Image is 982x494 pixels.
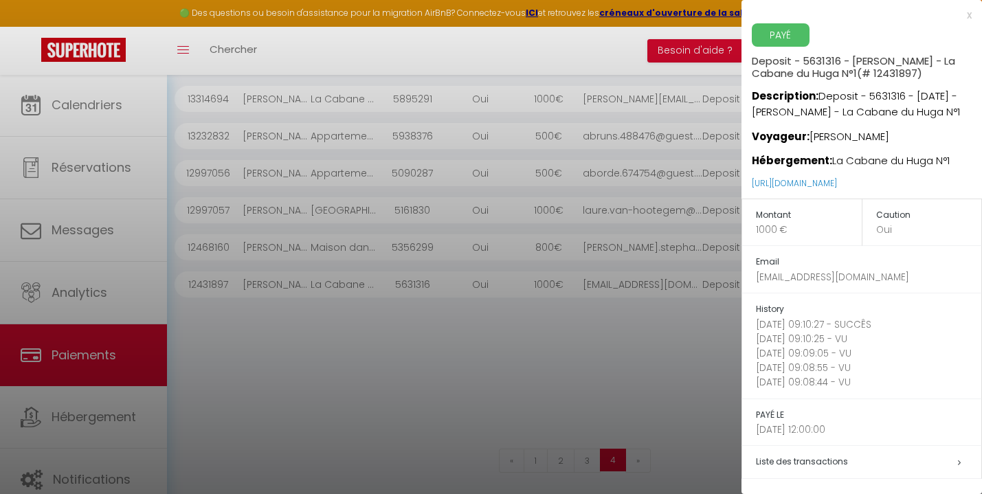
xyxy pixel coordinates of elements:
p: La Cabane du Huga N°1 [752,144,982,169]
p: Oui [876,223,982,237]
div: x [741,7,972,23]
h5: Deposit - 5631316 - [PERSON_NAME] - La Cabane du Huga N°1 [752,47,982,80]
h5: Email [756,254,981,270]
span: Liste des transactions [756,456,848,467]
h5: History [756,302,981,317]
strong: Hébergement: [752,153,832,168]
h5: Caution [876,207,982,223]
span: (# 12431897) [857,66,922,80]
a: [URL][DOMAIN_NAME] [752,177,837,189]
p: [DATE] 12:00:00 [756,423,981,437]
p: [DATE] 09:10:27 - SUCCÊS [756,317,981,332]
button: Ouvrir le widget de chat LiveChat [11,5,52,47]
p: [DATE] 09:10:25 - VU [756,332,981,346]
p: [DATE] 09:08:55 - VU [756,361,981,375]
p: [DATE] 09:09:05 - VU [756,346,981,361]
h5: Montant [756,207,862,223]
p: [DATE] 09:08:44 - VU [756,375,981,390]
h5: PAYÉ LE [756,407,981,423]
p: [PERSON_NAME] [752,120,982,145]
p: Deposit - 5631316 - [DATE] - [PERSON_NAME] - La Cabane du Huga N°1 [752,80,982,120]
span: PAYÉ [752,23,810,47]
strong: Voyageur: [752,129,810,144]
strong: Description: [752,89,818,103]
p: [EMAIL_ADDRESS][DOMAIN_NAME] [756,270,981,284]
p: 1000 € [756,223,862,237]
